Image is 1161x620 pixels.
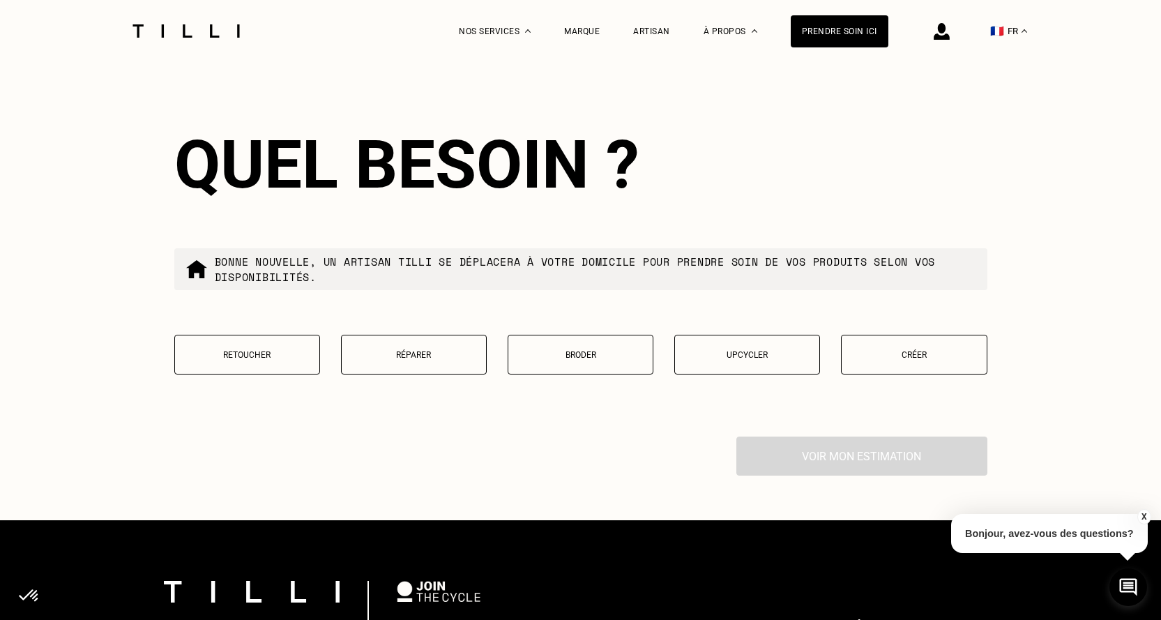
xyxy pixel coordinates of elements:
[951,514,1148,553] p: Bonjour, avez-vous des questions?
[752,29,757,33] img: Menu déroulant à propos
[682,350,812,360] p: Upcycler
[791,15,888,47] a: Prendre soin ici
[1137,509,1151,524] button: X
[564,27,600,36] a: Marque
[515,350,646,360] p: Broder
[174,335,320,375] button: Retoucher
[633,27,670,36] a: Artisan
[990,24,1004,38] span: 🇫🇷
[128,24,245,38] img: Logo du service de couturière Tilli
[341,335,487,375] button: Réparer
[397,581,480,602] img: logo Join The Cycle
[1022,29,1027,33] img: menu déroulant
[349,350,479,360] p: Réparer
[508,335,653,375] button: Broder
[674,335,820,375] button: Upcycler
[849,350,979,360] p: Créer
[525,29,531,33] img: Menu déroulant
[185,258,208,280] img: commande à domicile
[841,335,987,375] button: Créer
[182,350,312,360] p: Retoucher
[174,126,987,204] div: Quel besoin ?
[164,581,340,603] img: logo Tilli
[934,23,950,40] img: icône connexion
[215,254,976,285] p: Bonne nouvelle, un artisan tilli se déplacera à votre domicile pour prendre soin de vos produits ...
